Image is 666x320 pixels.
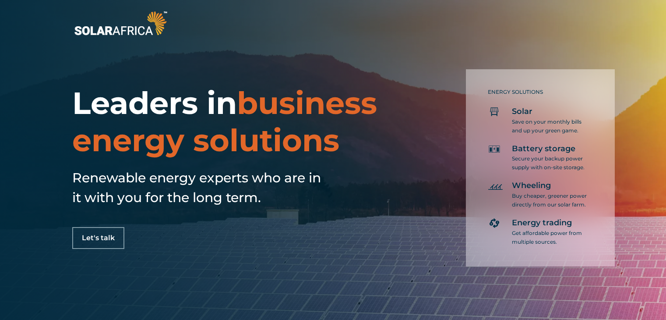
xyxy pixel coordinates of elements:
span: business energy solutions [72,84,377,159]
span: Energy trading [512,218,572,228]
p: Get affordable power from multiple sources. [512,229,588,246]
span: Solar [512,107,532,117]
h1: Leaders in [72,85,390,159]
h5: ENERGY SOLUTIONS [488,89,588,95]
a: Let's talk [72,227,124,249]
span: Let's talk [82,235,115,242]
h5: Renewable energy experts who are in it with you for the long term. [72,168,326,207]
p: Save on your monthly bills and up your green game. [512,117,588,135]
span: Wheeling [512,181,551,191]
span: Battery storage [512,144,575,154]
p: Secure your backup power supply with on-site storage. [512,154,588,172]
p: Buy cheaper, greener power directly from our solar farm. [512,192,588,209]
